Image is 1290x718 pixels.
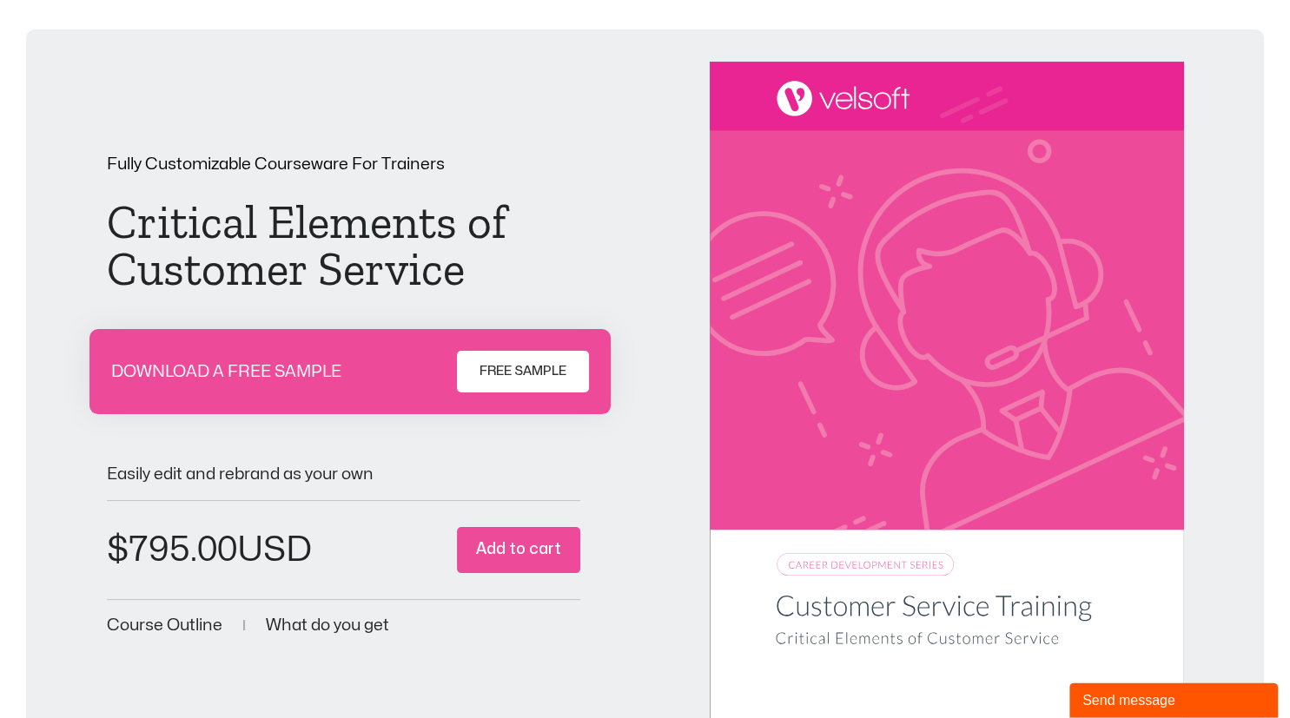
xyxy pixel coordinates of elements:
[107,466,581,483] p: Easily edit and rebrand as your own
[107,617,222,634] a: Course Outline
[457,351,589,392] a: FREE SAMPLE
[107,533,237,567] bdi: 795.00
[266,617,389,634] a: What do you get
[1069,680,1281,718] iframe: chat widget
[107,156,581,173] p: Fully Customizable Courseware For Trainers
[107,533,129,567] span: $
[111,364,341,380] p: DOWNLOAD A FREE SAMPLE
[457,527,580,573] button: Add to cart
[480,361,566,382] span: FREE SAMPLE
[107,199,581,293] h1: Critical Elements of Customer Service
